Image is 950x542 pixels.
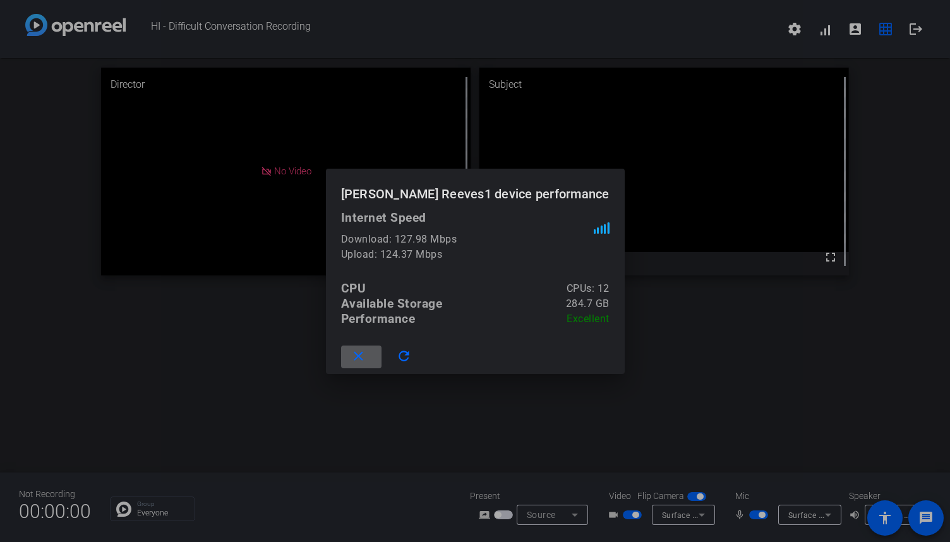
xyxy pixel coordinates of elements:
div: Available Storage [341,296,443,311]
div: Performance [341,311,416,327]
div: Download: 127.98 Mbps [341,232,594,247]
div: Upload: 124.37 Mbps [341,247,594,262]
div: 284.7 GB [566,296,610,311]
h1: [PERSON_NAME] Reeves1 device performance [326,169,625,210]
mat-icon: close [351,349,366,364]
div: CPU [341,281,366,296]
div: Internet Speed [341,210,610,226]
div: Excellent [567,311,610,327]
mat-icon: refresh [396,349,412,364]
div: CPUs: 12 [567,281,610,296]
